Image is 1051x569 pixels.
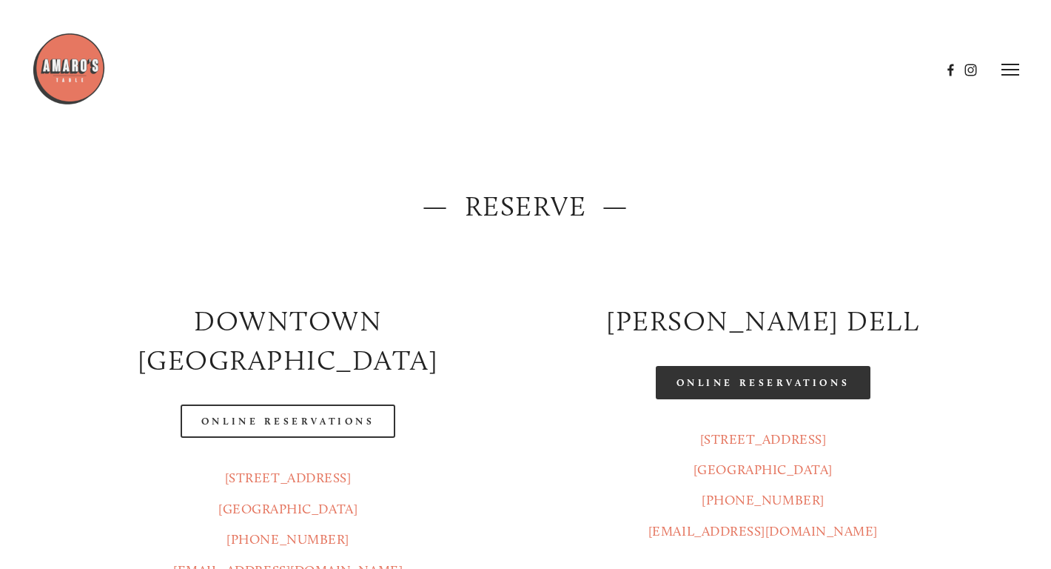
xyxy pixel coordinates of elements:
h2: Downtown [GEOGRAPHIC_DATA] [63,302,513,380]
a: [STREET_ADDRESS] [225,470,352,486]
a: [GEOGRAPHIC_DATA] [218,501,357,517]
h2: [PERSON_NAME] DELL [538,302,988,341]
a: [GEOGRAPHIC_DATA] [694,462,833,478]
h2: — Reserve — [63,187,988,226]
a: Online Reservations [656,366,870,399]
a: [PHONE_NUMBER] [226,531,349,548]
a: [PHONE_NUMBER] [702,492,825,508]
a: [STREET_ADDRESS] [700,431,827,447]
a: Online Reservations [181,405,395,438]
img: Amaro's Table [32,32,106,106]
a: [EMAIL_ADDRESS][DOMAIN_NAME] [648,523,878,539]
